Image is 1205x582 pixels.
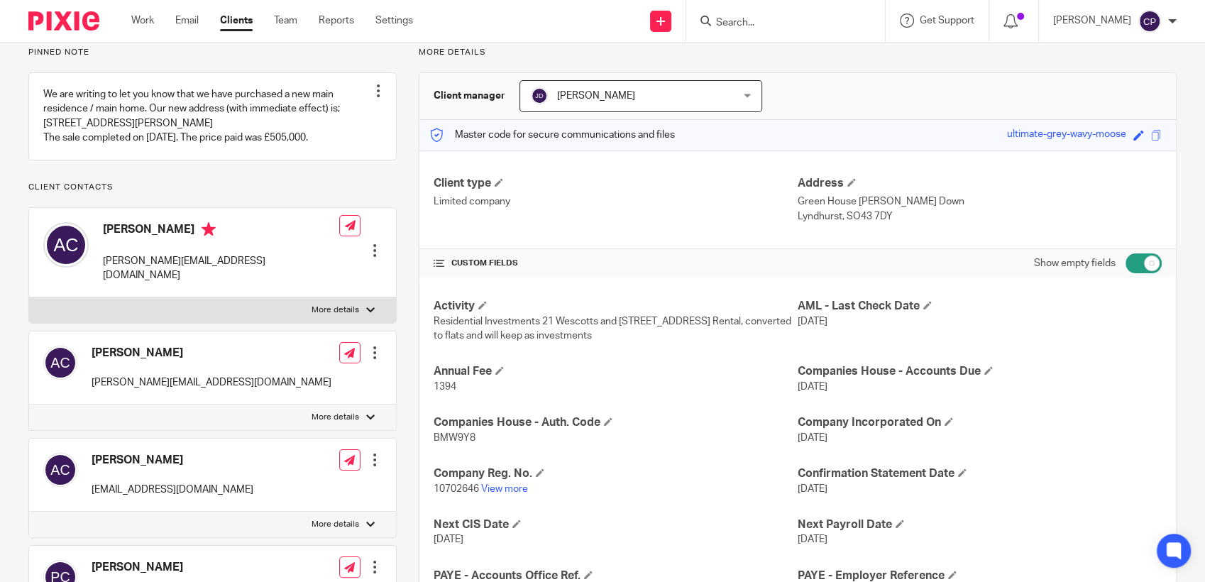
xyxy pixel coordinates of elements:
[28,182,397,193] p: Client contacts
[798,364,1162,379] h4: Companies House - Accounts Due
[419,47,1177,58] p: More details
[430,128,675,142] p: Master code for secure communications and files
[312,519,359,530] p: More details
[715,17,842,30] input: Search
[434,517,798,532] h4: Next CIS Date
[312,412,359,423] p: More details
[434,89,505,103] h3: Client manager
[434,258,798,269] h4: CUSTOM FIELDS
[798,433,827,443] span: [DATE]
[92,453,253,468] h4: [PERSON_NAME]
[1138,10,1161,33] img: svg%3E
[131,13,154,28] a: Work
[434,317,791,341] span: Residential Investments 21 Wescotts and [STREET_ADDRESS] Rental, converted to flats and will keep...
[434,382,456,392] span: 1394
[92,375,331,390] p: [PERSON_NAME][EMAIL_ADDRESS][DOMAIN_NAME]
[557,91,635,101] span: [PERSON_NAME]
[798,209,1162,224] p: Lyndhurst, SO43 7DY
[1053,13,1131,28] p: [PERSON_NAME]
[798,317,827,326] span: [DATE]
[434,194,798,209] p: Limited company
[92,560,331,575] h4: [PERSON_NAME]
[798,534,827,544] span: [DATE]
[798,194,1162,209] p: Green House [PERSON_NAME] Down
[798,466,1162,481] h4: Confirmation Statement Date
[531,87,548,104] img: svg%3E
[202,222,216,236] i: Primary
[798,382,827,392] span: [DATE]
[798,176,1162,191] h4: Address
[375,13,413,28] a: Settings
[92,346,331,361] h4: [PERSON_NAME]
[434,299,798,314] h4: Activity
[798,299,1162,314] h4: AML - Last Check Date
[798,415,1162,430] h4: Company Incorporated On
[312,304,359,316] p: More details
[43,222,89,268] img: svg%3E
[798,484,827,494] span: [DATE]
[103,254,339,283] p: [PERSON_NAME][EMAIL_ADDRESS][DOMAIN_NAME]
[798,517,1162,532] h4: Next Payroll Date
[28,47,397,58] p: Pinned note
[434,176,798,191] h4: Client type
[434,534,463,544] span: [DATE]
[220,13,253,28] a: Clients
[434,484,479,494] span: 10702646
[43,453,77,487] img: svg%3E
[92,483,253,497] p: [EMAIL_ADDRESS][DOMAIN_NAME]
[434,433,475,443] span: BMW9Y8
[920,16,974,26] span: Get Support
[319,13,354,28] a: Reports
[1007,127,1126,143] div: ultimate-grey-wavy-moose
[481,484,528,494] a: View more
[1034,256,1116,270] label: Show empty fields
[103,222,339,240] h4: [PERSON_NAME]
[175,13,199,28] a: Email
[434,415,798,430] h4: Companies House - Auth. Code
[28,11,99,31] img: Pixie
[434,466,798,481] h4: Company Reg. No.
[43,346,77,380] img: svg%3E
[274,13,297,28] a: Team
[434,364,798,379] h4: Annual Fee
